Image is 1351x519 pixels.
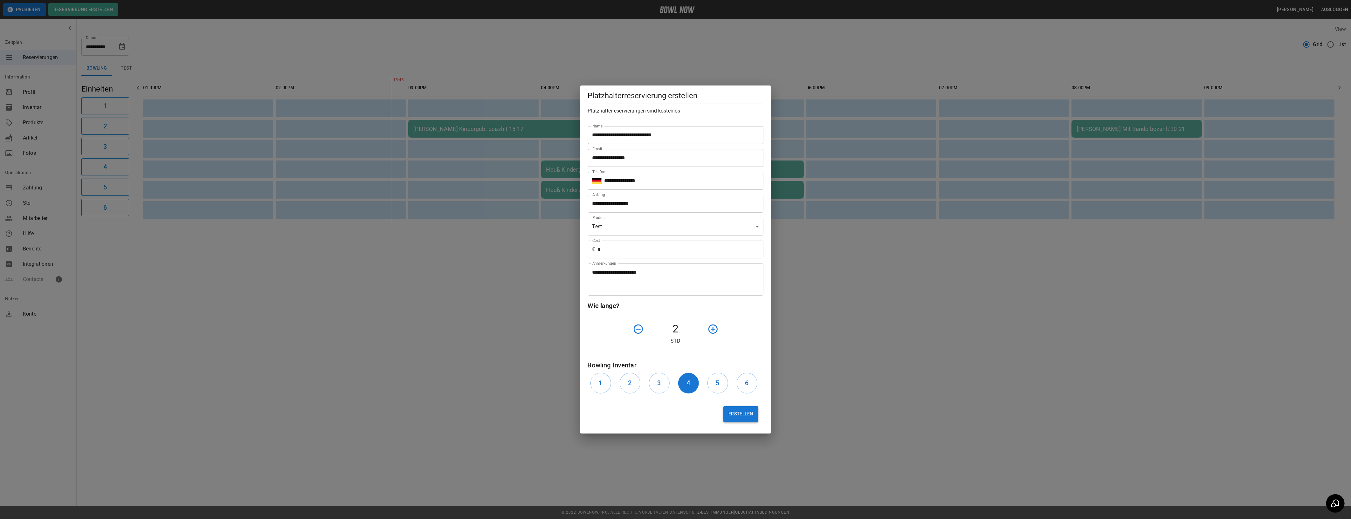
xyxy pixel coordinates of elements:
[657,378,661,388] h6: 3
[588,91,763,101] h5: Platzhalterreservierung erstellen
[588,360,763,370] h6: Bowling Inventar
[745,378,748,388] h6: 6
[620,373,640,393] button: 2
[588,218,763,236] div: Test
[678,373,699,393] button: 4
[707,373,728,393] button: 5
[723,406,758,422] button: Erstellen
[588,106,763,115] h6: Platzhalterreservierungen sind kostenlos
[590,373,611,393] button: 1
[649,373,670,393] button: 3
[592,192,605,197] label: Anfang
[599,378,602,388] h6: 1
[737,373,757,393] button: 6
[588,337,763,345] p: Std
[592,246,595,253] p: €
[592,169,605,174] label: Telefon
[716,378,719,388] h6: 5
[588,301,763,311] h6: Wie lange?
[592,176,602,186] button: Select country
[686,378,690,388] h6: 4
[646,322,705,336] h4: 2
[588,195,759,213] input: Choose date, selected date is Aug 23, 2025
[628,378,631,388] h6: 2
